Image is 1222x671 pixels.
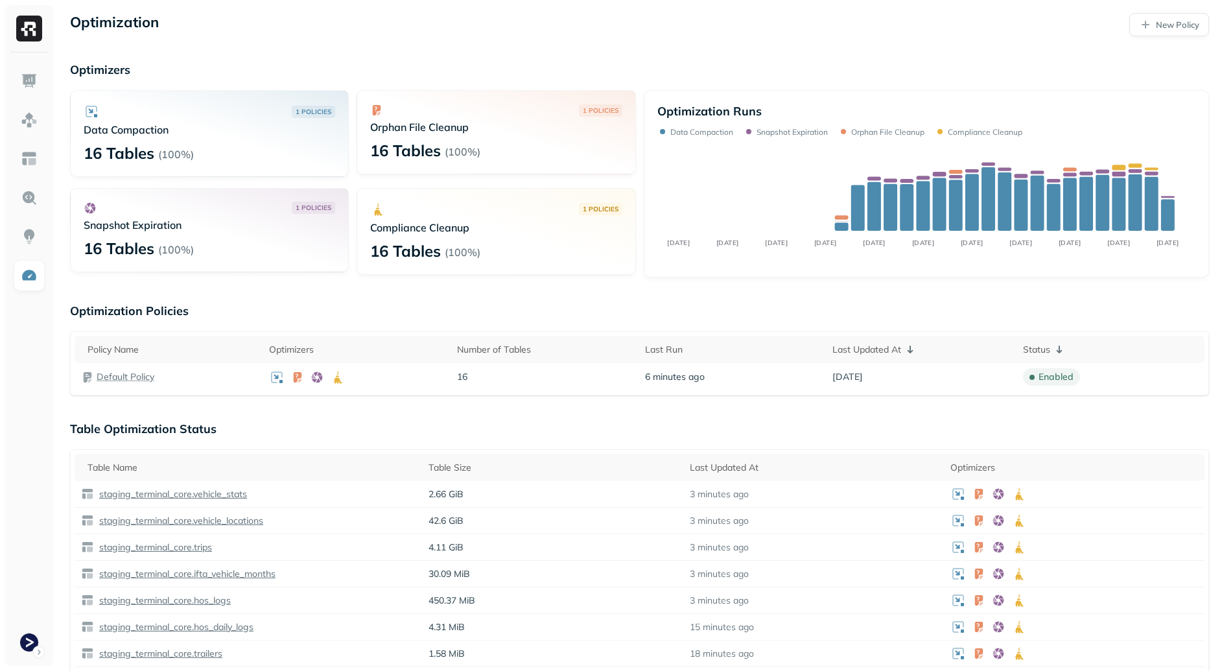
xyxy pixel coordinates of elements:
div: Optimizers [950,462,1198,474]
p: 1 POLICIES [583,106,618,115]
tspan: [DATE] [1157,239,1179,246]
p: Snapshot Expiration [84,218,335,231]
a: staging_terminal_core.vehicle_locations [94,515,263,527]
p: 42.6 GiB [429,515,676,527]
img: Asset Explorer [21,150,38,167]
p: ( 100% ) [158,243,194,256]
p: Snapshot Expiration [757,127,828,137]
p: 4.11 GiB [429,541,676,554]
img: table [81,620,94,633]
a: staging_terminal_core.ifta_vehicle_months [94,568,276,580]
p: enabled [1039,371,1074,383]
img: table [81,647,94,660]
p: Orphan File Cleanup [370,121,622,134]
p: 4.31 MiB [429,621,676,633]
p: 450.37 MiB [429,594,676,607]
p: 1 POLICIES [583,204,618,214]
p: Table Optimization Status [70,421,1209,436]
p: 1 POLICIES [296,203,331,213]
p: staging_terminal_core.ifta_vehicle_months [97,568,276,580]
p: Data Compaction [670,127,733,137]
p: ( 100% ) [158,148,194,161]
a: staging_terminal_core.vehicle_stats [94,488,247,500]
p: staging_terminal_core.trips [97,541,212,554]
a: staging_terminal_core.hos_daily_logs [94,621,253,633]
p: Compliance Cleanup [370,221,622,234]
span: 6 minutes ago [645,371,705,383]
div: Table Name [88,462,416,474]
p: 1.58 MiB [429,648,676,660]
p: ( 100% ) [445,246,480,259]
p: Data Compaction [84,123,335,136]
tspan: [DATE] [911,239,934,246]
img: table [81,594,94,607]
img: Insights [21,228,38,245]
img: Optimization [21,267,38,284]
div: Last Updated At [690,462,937,474]
tspan: [DATE] [765,239,788,246]
p: 2.66 GiB [429,488,676,500]
p: 16 [457,371,632,383]
p: 15 minutes ago [690,621,754,633]
img: Assets [21,112,38,128]
a: staging_terminal_core.trailers [94,648,222,660]
p: 30.09 MiB [429,568,676,580]
div: Table Size [429,462,676,474]
div: Last Updated At [832,342,1010,357]
p: staging_terminal_core.hos_logs [97,594,231,607]
div: Number of Tables [457,344,632,356]
p: 3 minutes ago [690,568,749,580]
span: [DATE] [832,371,863,383]
a: Default Policy [97,371,154,383]
img: Ryft [16,16,42,41]
tspan: [DATE] [716,239,738,246]
tspan: [DATE] [961,239,983,246]
p: Optimization Policies [70,303,1209,318]
img: table [81,488,94,500]
div: Optimizers [269,344,444,356]
a: staging_terminal_core.hos_logs [94,594,231,607]
p: staging_terminal_core.trailers [97,648,222,660]
p: 16 Tables [84,143,154,163]
div: Policy Name [88,344,256,356]
p: 1 POLICIES [296,107,331,117]
p: 3 minutes ago [690,488,749,500]
a: staging_terminal_core.trips [94,541,212,554]
p: 18 minutes ago [690,648,754,660]
p: Compliance Cleanup [948,127,1022,137]
img: Terminal Staging [20,633,38,652]
div: Last Run [645,344,820,356]
img: table [81,567,94,580]
p: 3 minutes ago [690,541,749,554]
img: table [81,541,94,554]
p: 16 Tables [370,140,441,161]
tspan: [DATE] [1009,239,1032,246]
p: staging_terminal_core.vehicle_locations [97,515,263,527]
p: 3 minutes ago [690,594,749,607]
p: ( 100% ) [445,145,480,158]
p: 16 Tables [84,238,154,259]
img: Query Explorer [21,189,38,206]
tspan: [DATE] [1107,239,1130,246]
img: Dashboard [21,73,38,89]
a: New Policy [1129,13,1209,36]
p: 16 Tables [370,241,441,261]
tspan: [DATE] [863,239,886,246]
p: Orphan File Cleanup [851,127,924,137]
p: staging_terminal_core.hos_daily_logs [97,621,253,633]
tspan: [DATE] [667,239,690,246]
p: Optimization Runs [657,104,762,119]
p: staging_terminal_core.vehicle_stats [97,488,247,500]
tspan: [DATE] [1059,239,1081,246]
tspan: [DATE] [814,239,836,246]
p: New Policy [1156,19,1199,31]
p: 3 minutes ago [690,515,749,527]
p: Optimization [70,13,159,36]
p: Optimizers [70,62,1209,77]
img: table [81,514,94,527]
div: Status [1023,342,1198,357]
